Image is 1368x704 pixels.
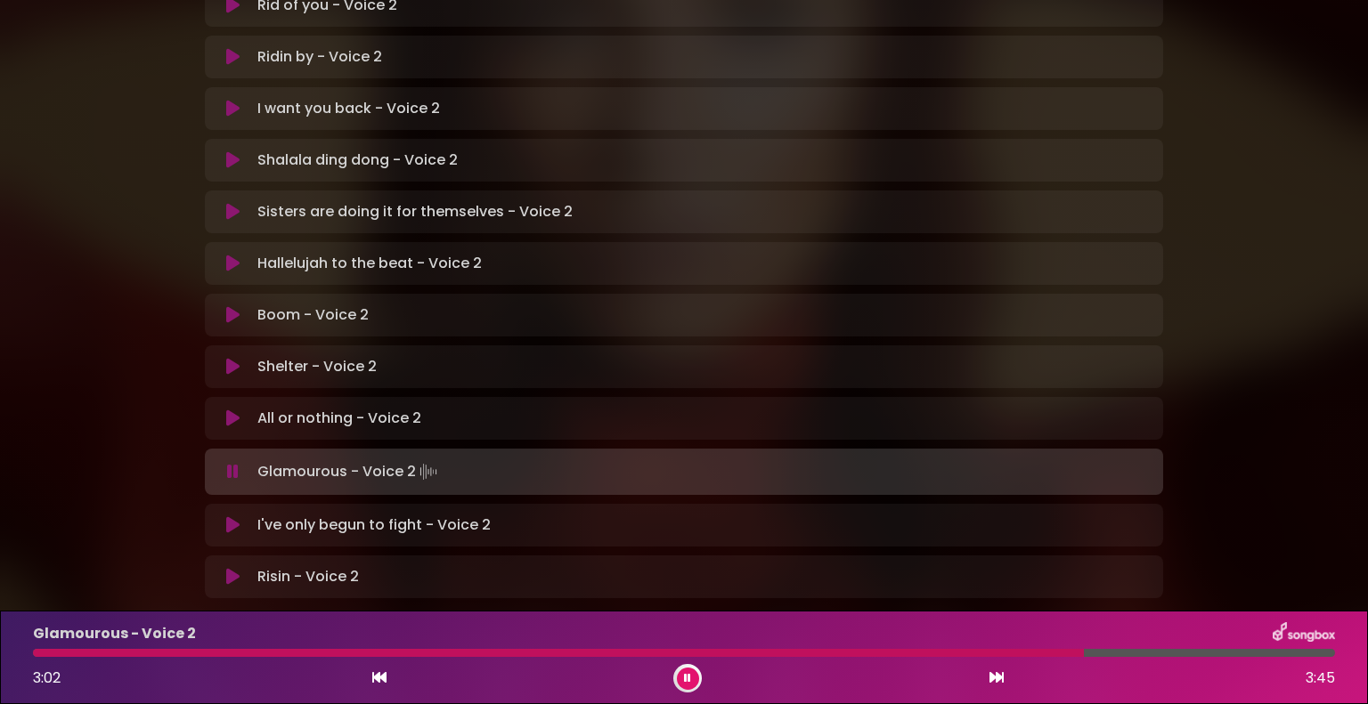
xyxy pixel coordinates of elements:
[33,668,61,688] span: 3:02
[257,150,458,171] p: Shalala ding dong - Voice 2
[1306,668,1335,689] span: 3:45
[257,514,491,536] p: I've only begun to fight - Voice 2
[1273,622,1335,645] img: songbox-logo-white.png
[257,98,440,119] p: I want you back - Voice 2
[416,459,441,484] img: waveform4.gif
[257,253,482,274] p: Hallelujah to the beat - Voice 2
[33,623,196,644] p: Glamourous - Voice 2
[257,566,359,587] p: Risin - Voice 2
[257,408,421,429] p: All or nothing - Voice 2
[257,46,382,68] p: Ridin by - Voice 2
[257,459,441,484] p: Glamourous - Voice 2
[257,304,369,326] p: Boom - Voice 2
[257,201,573,223] p: Sisters are doing it for themselves - Voice 2
[257,356,377,377] p: Shelter - Voice 2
